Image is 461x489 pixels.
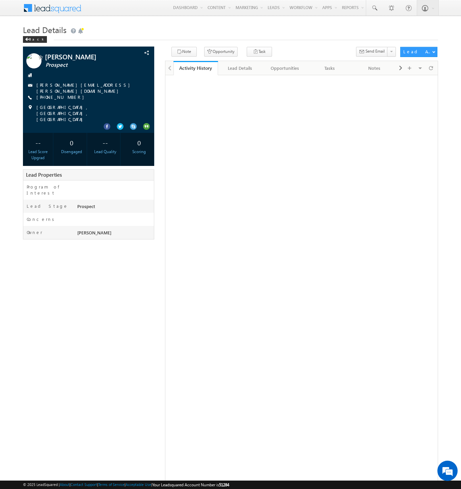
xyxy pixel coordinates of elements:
div: Disengaged [58,149,85,155]
a: Notes [352,61,397,75]
div: Lead Details [223,64,256,72]
span: Your Leadsquared Account Number is [152,482,229,487]
div: Lead Quality [92,149,119,155]
div: Opportunities [268,64,301,72]
button: Task [247,47,272,57]
span: Send Email [365,48,385,54]
span: Lead Details [23,24,66,35]
label: Owner [27,229,43,235]
a: Opportunities [263,61,307,75]
span: Lead Properties [26,171,62,178]
div: Lead Actions [403,49,432,55]
span: Prospect [46,62,127,68]
button: Lead Actions [400,47,437,57]
span: © 2025 LeadSquared | | | | | [23,482,229,488]
a: Activity History [173,61,218,75]
div: Activity History [179,65,213,71]
div: Notes [357,64,390,72]
div: Scoring [126,149,152,155]
a: About [60,482,70,487]
button: Opportunity [204,47,238,57]
div: 0 [58,136,85,149]
a: Terms of Service [98,482,125,487]
button: Send Email [356,47,388,57]
a: Contact Support [71,482,97,487]
div: 0 [126,136,152,149]
img: Profile photo [26,53,42,71]
div: Lead Score Upgrad [25,149,51,161]
div: -- [92,136,119,149]
span: [PHONE_NUMBER] [36,94,87,101]
div: Tasks [313,64,346,72]
a: [PERSON_NAME][EMAIL_ADDRESS][PERSON_NAME][DOMAIN_NAME] [36,82,133,94]
a: Tasks [307,61,352,75]
div: Back [23,36,47,43]
span: 51284 [219,482,229,487]
label: Lead Stage [27,203,68,209]
a: Back [23,36,50,41]
a: Acceptable Use [126,482,151,487]
span: [PERSON_NAME] [45,53,126,60]
label: Program of Interest [27,184,71,196]
button: Note [171,47,197,57]
span: [PERSON_NAME] [77,230,111,235]
div: Prospect [76,203,154,212]
a: Lead Details [218,61,263,75]
label: Concerns [27,216,57,222]
div: -- [25,136,51,149]
span: [GEOGRAPHIC_DATA], [GEOGRAPHIC_DATA], [GEOGRAPHIC_DATA] [36,104,142,122]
